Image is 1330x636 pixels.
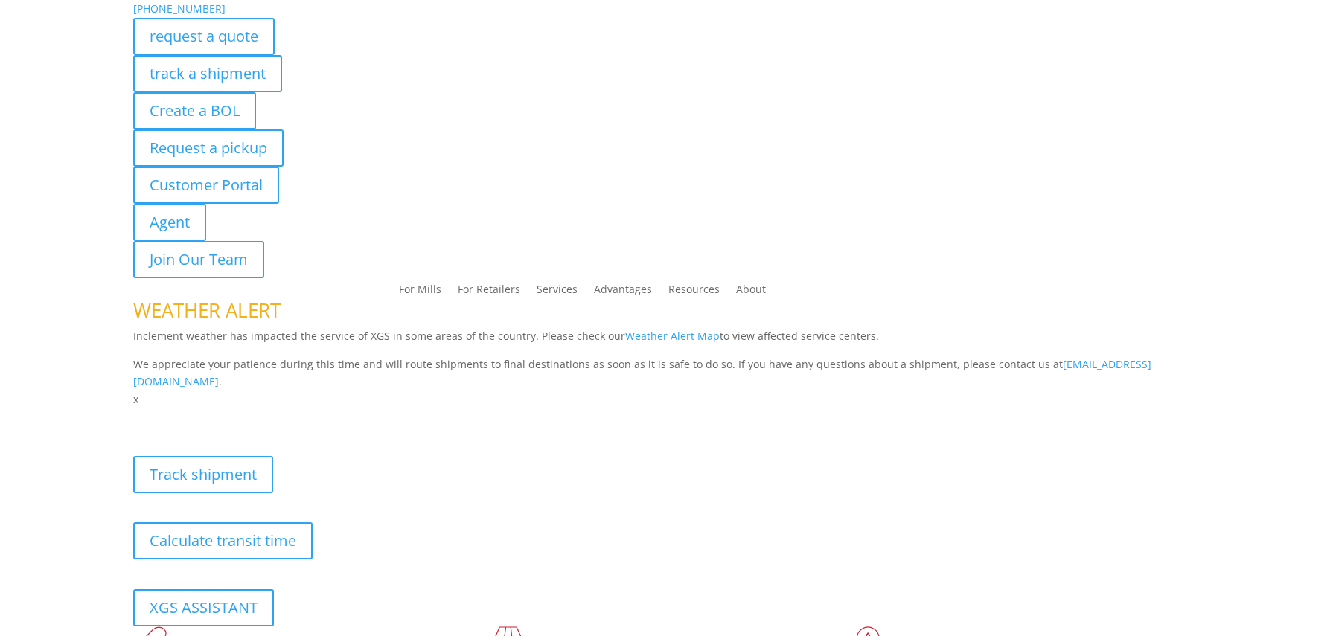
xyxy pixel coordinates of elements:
[133,297,281,324] span: WEATHER ALERT
[594,284,652,301] a: Advantages
[133,327,1198,356] p: Inclement weather has impacted the service of XGS in some areas of the country. Please check our ...
[133,129,284,167] a: Request a pickup
[625,329,720,343] a: Weather Alert Map
[133,456,273,493] a: Track shipment
[133,522,313,559] a: Calculate transit time
[133,18,275,55] a: request a quote
[133,55,282,92] a: track a shipment
[133,167,279,204] a: Customer Portal
[668,284,720,301] a: Resources
[133,204,206,241] a: Agent
[133,589,274,626] a: XGS ASSISTANT
[133,391,1198,408] p: x
[133,1,226,16] a: [PHONE_NUMBER]
[736,284,766,301] a: About
[399,284,441,301] a: For Mills
[133,92,256,129] a: Create a BOL
[133,241,264,278] a: Join Our Team
[133,356,1198,391] p: We appreciate your patience during this time and will route shipments to final destinations as so...
[537,284,578,301] a: Services
[458,284,520,301] a: For Retailers
[133,411,465,425] b: Visibility, transparency, and control for your entire supply chain.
